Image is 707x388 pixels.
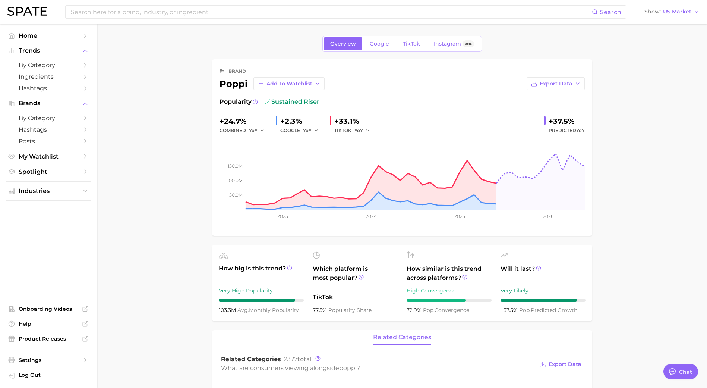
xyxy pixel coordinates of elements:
[6,71,91,82] a: Ingredients
[237,307,299,313] span: monthly popularity
[334,126,375,135] div: TIKTOK
[501,299,586,302] div: 9 / 10
[501,307,519,313] span: +37.5%
[6,354,91,366] a: Settings
[19,115,78,122] span: by Category
[19,168,78,175] span: Spotlight
[324,37,362,50] a: Overview
[407,299,492,302] div: 7 / 10
[264,99,270,105] img: sustained riser
[19,62,78,69] span: by Category
[19,138,78,145] span: Posts
[6,303,91,315] a: Onboarding Videos
[221,356,281,363] span: Related Categories
[540,81,572,87] span: Export Data
[6,333,91,344] a: Product Releases
[19,85,78,92] span: Hashtags
[284,356,311,363] span: total
[220,77,325,90] div: poppi
[6,185,91,197] button: Industries
[6,151,91,162] a: My Watchlist
[221,363,534,373] div: What are consumers viewing alongside ?
[19,357,78,363] span: Settings
[219,299,304,302] div: 9 / 10
[70,6,592,18] input: Search here for a brand, industry, or ingredient
[403,41,420,47] span: TikTok
[19,335,78,342] span: Product Releases
[19,306,78,312] span: Onboarding Videos
[363,37,395,50] a: Google
[7,7,47,16] img: SPATE
[334,115,375,127] div: +33.1%
[6,98,91,109] button: Brands
[228,67,246,76] div: brand
[6,369,91,382] a: Log out. Currently logged in with e-mail christine.kappner@mane.com.
[370,41,389,47] span: Google
[303,126,319,135] button: YoY
[339,364,357,372] span: poppi
[365,213,376,219] tspan: 2024
[19,100,78,107] span: Brands
[6,135,91,147] a: Posts
[519,307,577,313] span: predicted growth
[527,77,585,90] button: Export Data
[237,307,249,313] abbr: average
[264,97,319,106] span: sustained riser
[253,77,325,90] button: Add to Watchlist
[643,7,701,17] button: ShowUS Market
[549,115,585,127] div: +37.5%
[266,81,312,87] span: Add to Watchlist
[219,286,304,295] div: Very High Popularity
[249,127,258,134] span: YoY
[280,115,324,127] div: +2.3%
[220,97,252,106] span: Popularity
[434,41,461,47] span: Instagram
[19,47,78,54] span: Trends
[19,126,78,133] span: Hashtags
[330,41,356,47] span: Overview
[328,307,372,313] span: popularity share
[6,45,91,56] button: Trends
[537,359,583,370] button: Export Data
[644,10,661,14] span: Show
[407,286,492,295] div: High Convergence
[501,265,586,282] span: Will it last?
[19,73,78,80] span: Ingredients
[19,32,78,39] span: Home
[423,307,469,313] span: convergence
[313,307,328,313] span: 77.5%
[576,128,585,133] span: YoY
[465,41,472,47] span: Beta
[354,126,370,135] button: YoY
[501,286,586,295] div: Very Likely
[19,153,78,160] span: My Watchlist
[549,126,585,135] span: Predicted
[6,124,91,135] a: Hashtags
[6,166,91,178] a: Spotlight
[220,126,270,135] div: combined
[249,126,265,135] button: YoY
[277,213,288,219] tspan: 2023
[454,213,465,219] tspan: 2025
[549,361,581,367] span: Export Data
[19,372,85,378] span: Log Out
[313,293,398,302] span: TikTok
[6,82,91,94] a: Hashtags
[6,318,91,329] a: Help
[373,334,431,341] span: related categories
[6,112,91,124] a: by Category
[19,188,78,194] span: Industries
[303,127,312,134] span: YoY
[6,30,91,41] a: Home
[427,37,480,50] a: InstagramBeta
[313,265,398,289] span: Which platform is most popular?
[219,307,237,313] span: 103.3m
[423,307,435,313] abbr: popularity index
[519,307,531,313] abbr: popularity index
[407,265,492,282] span: How similar is this trend across platforms?
[663,10,691,14] span: US Market
[220,115,270,127] div: +24.7%
[280,126,324,135] div: GOOGLE
[284,356,297,363] span: 2377
[543,213,553,219] tspan: 2026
